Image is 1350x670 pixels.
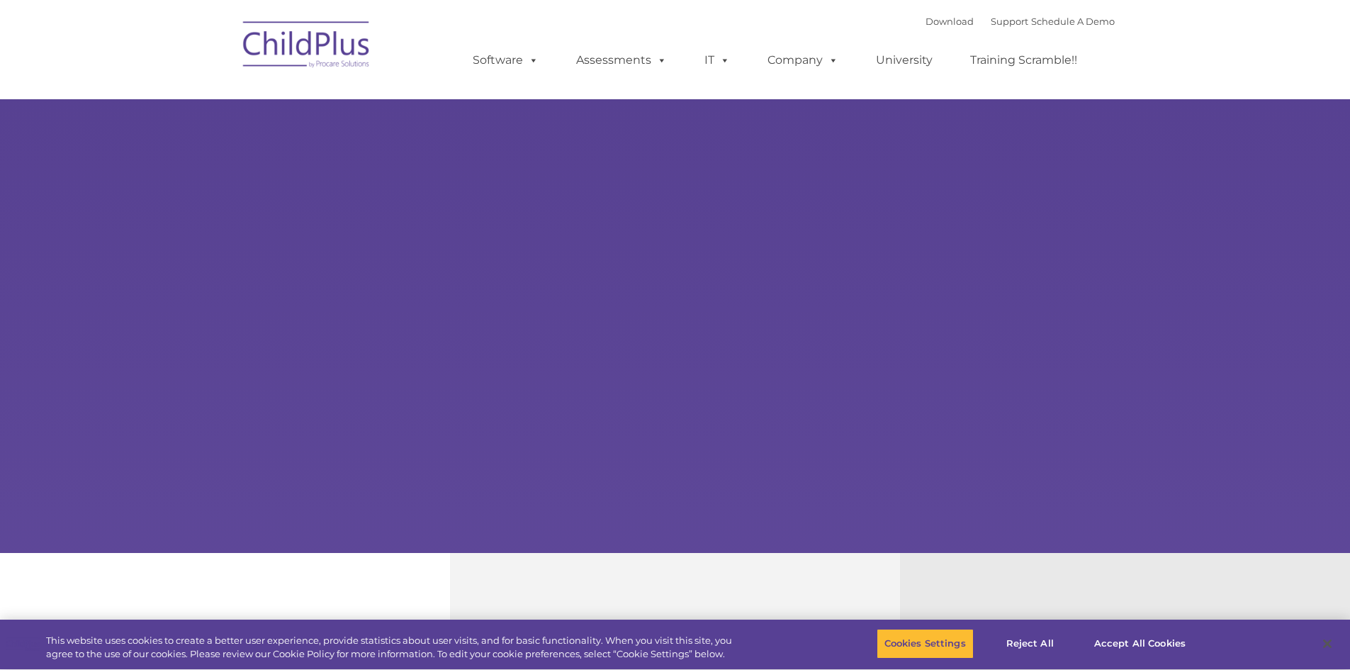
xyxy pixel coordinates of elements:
a: IT [690,46,744,74]
a: Assessments [562,46,681,74]
div: This website uses cookies to create a better user experience, provide statistics about user visit... [46,634,743,661]
a: Schedule A Demo [1031,16,1115,27]
font: | [926,16,1115,27]
a: Software [459,46,553,74]
button: Reject All [986,629,1074,659]
button: Cookies Settings [877,629,974,659]
a: Download [926,16,974,27]
a: Support [991,16,1028,27]
a: Training Scramble!! [956,46,1091,74]
a: University [862,46,947,74]
button: Accept All Cookies [1086,629,1193,659]
button: Close [1312,628,1343,659]
img: ChildPlus by Procare Solutions [236,11,378,82]
a: Company [753,46,853,74]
